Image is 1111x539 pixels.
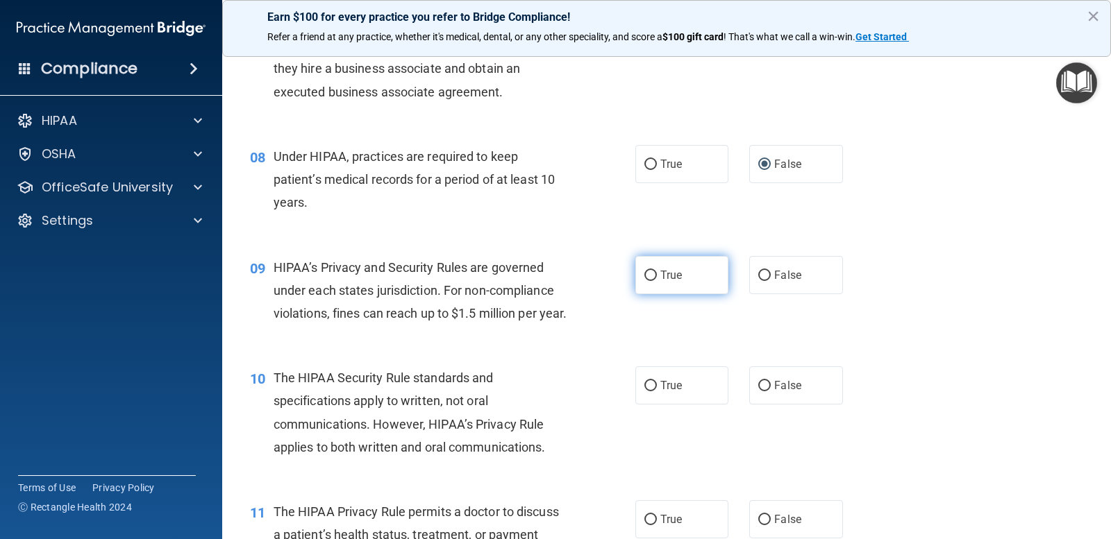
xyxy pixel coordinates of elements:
input: True [644,515,657,525]
span: False [774,268,801,282]
span: Practices can dispose protected health information in a dumpster accessible by the public so long... [274,15,558,99]
input: True [644,271,657,281]
input: True [644,381,657,391]
span: Ⓒ Rectangle Health 2024 [18,500,132,514]
input: False [758,515,771,525]
span: 09 [250,260,265,277]
span: 11 [250,504,265,521]
strong: $100 gift card [662,31,724,42]
span: False [774,379,801,392]
a: Settings [17,212,202,229]
a: Privacy Policy [92,481,155,495]
input: False [758,381,771,391]
input: False [758,271,771,281]
a: HIPAA [17,112,202,129]
span: HIPAA’s Privacy and Security Rules are governed under each states jurisdiction. For non-complianc... [274,260,567,320]
h4: Compliance [41,59,137,78]
span: False [774,157,801,171]
input: False [758,160,771,170]
span: True [660,268,682,282]
p: Settings [42,212,93,229]
strong: Get Started [855,31,907,42]
span: False [774,513,801,526]
p: OfficeSafe University [42,179,173,196]
span: 08 [250,149,265,166]
a: OfficeSafe University [17,179,202,196]
input: True [644,160,657,170]
img: PMB logo [17,15,206,42]
span: 10 [250,370,265,387]
button: Open Resource Center [1056,62,1097,103]
a: OSHA [17,146,202,162]
span: Refer a friend at any practice, whether it's medical, dental, or any other speciality, and score a [267,31,662,42]
span: True [660,157,682,171]
a: Get Started [855,31,909,42]
button: Close [1087,5,1100,27]
span: Under HIPAA, practices are required to keep patient’s medical records for a period of at least 10... [274,149,555,209]
span: The HIPAA Security Rule standards and specifications apply to written, not oral communications. H... [274,370,546,454]
span: ! That's what we call a win-win. [724,31,855,42]
p: HIPAA [42,112,77,129]
p: OSHA [42,146,76,162]
span: True [660,379,682,392]
p: Earn $100 for every practice you refer to Bridge Compliance! [267,10,1066,24]
a: Terms of Use [18,481,76,495]
span: True [660,513,682,526]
